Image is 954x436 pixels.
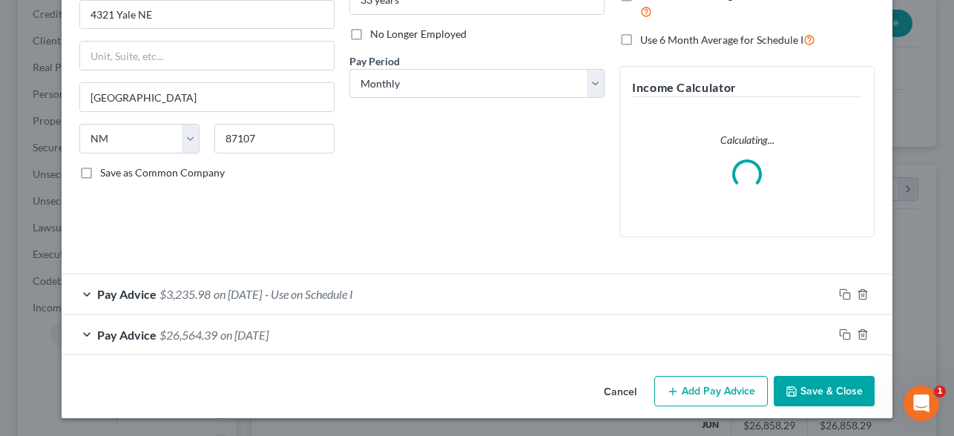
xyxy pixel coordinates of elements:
[214,287,262,301] span: on [DATE]
[632,79,862,97] h5: Income Calculator
[774,376,875,407] button: Save & Close
[97,287,157,301] span: Pay Advice
[632,133,862,148] p: Calculating...
[80,42,334,70] input: Unit, Suite, etc...
[214,124,335,153] input: Enter zip...
[370,27,467,40] span: No Longer Employed
[80,1,334,29] input: Enter address...
[159,328,217,342] span: $26,564.39
[80,83,334,111] input: Enter city...
[100,166,225,179] span: Save as Common Company
[159,287,211,301] span: $3,235.98
[97,328,157,342] span: Pay Advice
[934,386,946,397] span: 1
[265,287,353,301] span: - Use on Schedule I
[220,328,269,342] span: on [DATE]
[654,376,768,407] button: Add Pay Advice
[904,386,939,421] iframe: Intercom live chat
[349,55,400,67] span: Pay Period
[592,377,648,407] button: Cancel
[640,33,803,46] span: Use 6 Month Average for Schedule I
